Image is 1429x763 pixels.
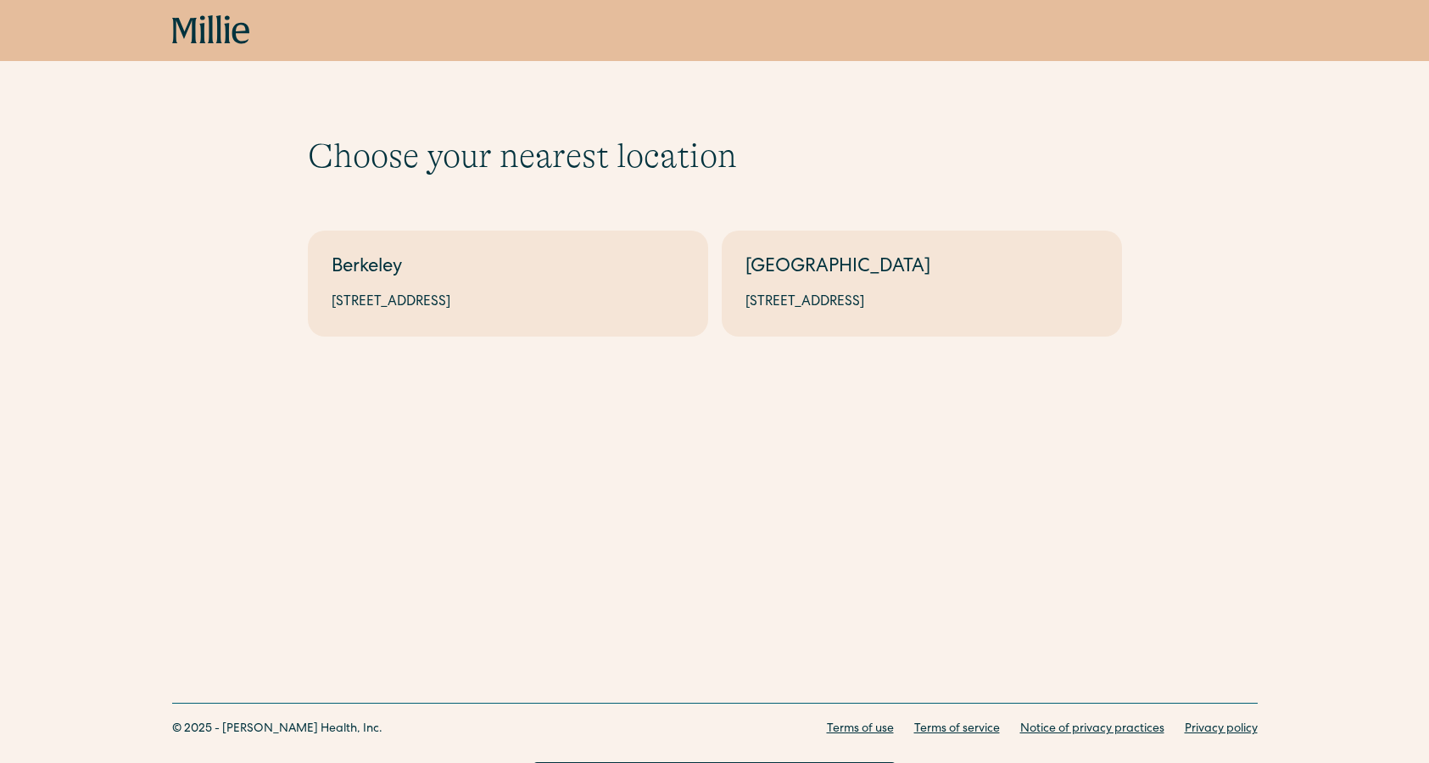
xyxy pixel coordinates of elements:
[1185,721,1258,738] a: Privacy policy
[745,292,1098,313] div: [STREET_ADDRESS]
[827,721,894,738] a: Terms of use
[332,292,684,313] div: [STREET_ADDRESS]
[308,136,1122,176] h1: Choose your nearest location
[308,231,708,337] a: Berkeley[STREET_ADDRESS]
[722,231,1122,337] a: [GEOGRAPHIC_DATA][STREET_ADDRESS]
[332,254,684,282] div: Berkeley
[172,721,382,738] div: © 2025 - [PERSON_NAME] Health, Inc.
[914,721,1000,738] a: Terms of service
[1020,721,1164,738] a: Notice of privacy practices
[745,254,1098,282] div: [GEOGRAPHIC_DATA]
